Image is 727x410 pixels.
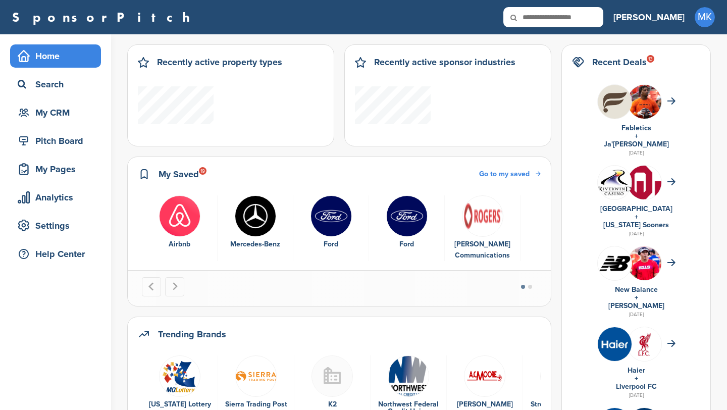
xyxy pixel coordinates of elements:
a: [US_STATE] Lottery [149,400,211,408]
a: Home [10,44,101,68]
div: 4 of 6 [369,195,445,261]
div: Settings [15,217,101,235]
div: My Pages [15,160,101,178]
img: Data [598,255,632,272]
h2: Trending Brands [158,327,226,341]
a: SponsorPitch [12,11,196,24]
h2: Recently active property types [157,55,282,69]
h2: My Saved [159,167,199,181]
img: Buildingmissing [311,355,353,397]
a: + [635,293,638,302]
img: Sierra trading post logo [235,355,277,397]
div: [DATE] [572,391,700,400]
img: Ja'marr chase [628,85,661,125]
a: Data [PERSON_NAME] Communications [450,195,515,261]
h3: [PERSON_NAME] [613,10,685,24]
a: Help Center [10,242,101,266]
h2: Recently active sponsor industries [374,55,515,69]
button: Go to page 2 [528,285,532,289]
div: Analytics [15,188,101,207]
div: Airbnb [147,239,212,250]
a: + [635,132,638,140]
img: Buildingmissing [540,355,582,397]
a: Dt5zjbl6 400x400 Ford [374,195,439,250]
div: Help Center [15,245,101,263]
span: Go to my saved [479,170,530,178]
div: [DATE] [572,148,700,158]
a: [PERSON_NAME] [457,400,513,408]
div: Search [15,75,101,93]
div: [PERSON_NAME] Communications [450,239,515,261]
img: Lbdn4 vk 400x400 [628,327,661,361]
button: Go to page 1 [521,285,525,289]
div: [DATE] [572,310,700,319]
a: [GEOGRAPHIC_DATA] [600,204,672,213]
img: Open uri20141112 50798 cnocio [159,355,200,397]
div: Bell Aliant [526,239,591,250]
a: Ja'[PERSON_NAME] [604,140,669,148]
div: Pitch Board [15,132,101,150]
a: [PERSON_NAME] [613,6,685,28]
div: [DATE] [572,229,700,238]
a: Buildingmissing [528,355,594,396]
a: Nwfcu logo [376,355,441,396]
img: Fh8myeok 400x400 [598,327,632,361]
button: Next slide [165,277,184,296]
a: My Pages [10,158,101,181]
div: Home [15,47,101,65]
img: Data [598,170,632,195]
a: Settings [10,214,101,237]
a: E9jrhsyu 400x400 Airbnb [147,195,212,250]
img: E9jrhsyu 400x400 [159,195,200,237]
a: Open uri20141112 50798 cnocio [147,355,213,396]
ul: Select a slide to show [512,283,541,290]
div: 2 of 6 [218,195,293,261]
div: 1 of 6 [142,195,218,261]
a: New Balance [615,285,658,294]
img: Data [462,195,503,237]
div: Ford [298,239,363,250]
div: 6 of 6 [521,195,596,261]
a: Fabletics [621,124,651,132]
a: Haier [628,366,645,375]
div: Mercedes-Benz [223,239,288,250]
img: Nwfcu logo [388,355,429,397]
span: MK [695,7,715,27]
img: Data [464,355,505,397]
img: Data?1415805766 [628,166,661,212]
img: Hb geub1 400x400 [598,85,632,119]
img: Dt5zjbl6 400x400 [386,195,428,237]
a: [PERSON_NAME] [608,301,664,310]
img: 4mxt8vfk 400x400 [235,195,276,237]
a: 4mxt8vfk 400x400 Mercedes-Benz [223,195,288,250]
div: 19 [199,167,206,175]
div: 13 [647,55,654,63]
div: My CRM [15,104,101,122]
div: 3 of 6 [293,195,369,261]
a: Analytics [10,186,101,209]
a: My CRM [10,101,101,124]
a: Liverpool FC [616,382,657,391]
img: Dt5zjbl6 400x400 [310,195,352,237]
a: [US_STATE] Sooners [603,221,669,229]
a: Sierra trading post logo [223,355,289,396]
a: Search [10,73,101,96]
a: Dt5zjbl6 400x400 Ford [298,195,363,250]
h2: Recent Deals [592,55,647,69]
div: 5 of 6 [445,195,521,261]
button: Go to last slide [142,277,161,296]
a: Buildingmissing [299,355,365,396]
a: + [635,213,638,221]
img: 220px josh allen [628,246,661,293]
a: + [635,374,638,383]
a: Sierra Trading Post [225,400,287,408]
a: Data [452,355,517,396]
a: K2 [328,400,337,408]
a: Pitch Board [10,129,101,152]
a: Go to my saved [479,169,541,180]
div: Ford [374,239,439,250]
